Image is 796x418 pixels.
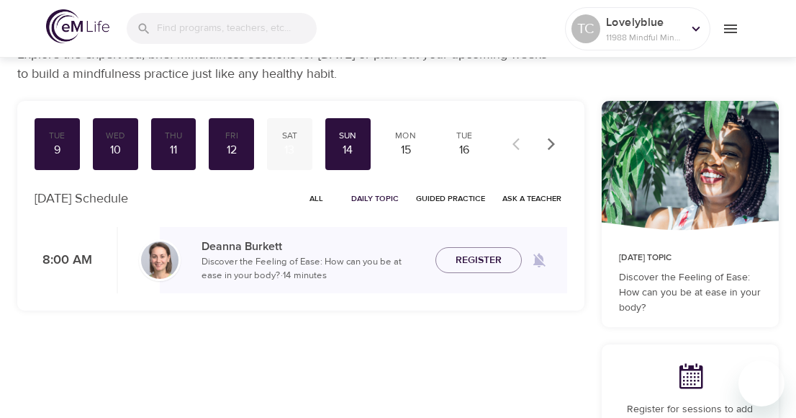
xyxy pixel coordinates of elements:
[273,142,307,159] div: 13
[456,252,502,270] span: Register
[416,192,485,205] span: Guided Practice
[351,192,399,205] span: Daily Topic
[46,9,109,43] img: logo
[710,9,750,48] button: menu
[410,187,491,210] button: Guided Practice
[389,142,423,159] div: 15
[345,187,404,210] button: Daily Topic
[157,142,191,159] div: 11
[502,192,561,205] span: Ask a Teacher
[99,142,132,159] div: 10
[435,247,522,274] button: Register
[99,130,132,142] div: Wed
[497,187,567,210] button: Ask a Teacher
[40,130,74,142] div: Tue
[35,189,128,208] p: [DATE] Schedule
[606,14,682,31] p: Lovelyblue
[157,130,191,142] div: Thu
[522,243,556,277] span: Remind me when a class goes live every Sunday at 8:00 AM
[619,252,762,264] p: [DATE] Topic
[202,238,424,255] p: Deanna Burkett
[447,130,481,142] div: Tue
[331,130,365,142] div: Sun
[571,14,600,43] div: TC
[17,45,557,84] p: Explore the expert-led, brief mindfulness sessions for [DATE] or plan out your upcoming weeks to ...
[157,13,317,44] input: Find programs, teachers, etc...
[299,192,334,205] span: All
[40,142,74,159] div: 9
[738,360,784,406] iframe: Button to launch messaging window
[606,31,682,44] p: 11988 Mindful Minutes
[294,187,340,210] button: All
[35,251,92,270] p: 8:00 AM
[273,130,307,142] div: Sat
[447,142,481,159] div: 16
[331,142,365,159] div: 14
[202,255,424,283] p: Discover the Feeling of Ease: How can you be at ease in your body? · 14 minutes
[214,142,248,159] div: 12
[141,241,178,279] img: Deanna_Burkett-min.jpg
[389,130,423,142] div: Mon
[214,130,248,142] div: Fri
[619,270,762,316] p: Discover the Feeling of Ease: How can you be at ease in your body?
